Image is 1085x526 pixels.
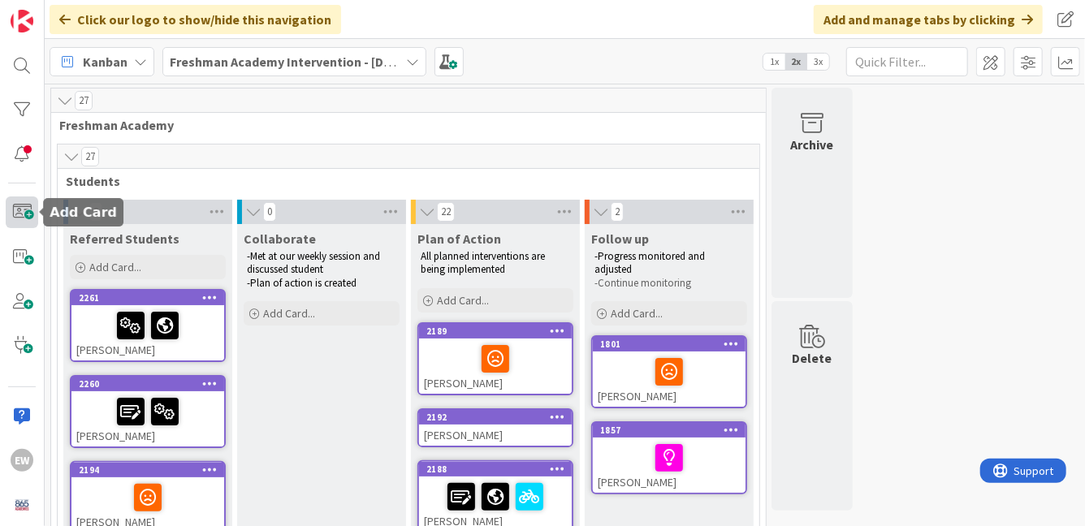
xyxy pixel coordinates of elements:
[763,54,785,70] span: 1x
[593,438,746,493] div: [PERSON_NAME]
[34,2,74,22] span: Support
[600,338,746,350] div: 1801
[81,147,99,166] span: 27
[419,324,572,394] div: 2189[PERSON_NAME]
[70,231,179,247] span: Referred Students
[71,391,224,446] div: [PERSON_NAME]
[611,306,663,321] span: Add Card...
[71,463,224,477] div: 2194
[79,464,224,476] div: 2194
[11,449,33,472] div: EW
[594,249,707,276] span: -Progress monitored and adjusted
[71,377,224,391] div: 2260
[807,54,829,70] span: 3x
[419,462,572,476] div: 2188
[50,5,341,34] div: Click our logo to show/hide this navigation
[79,378,224,390] div: 2260
[59,117,746,133] span: Freshman Academy
[419,410,572,425] div: 2192
[75,91,93,110] span: 27
[89,260,141,274] span: Add Card...
[263,306,315,321] span: Add Card...
[594,277,744,290] p: -Continue monitoring
[593,423,746,438] div: 1857
[11,10,33,32] img: Visit kanbanzone.com
[263,202,276,222] span: 0
[437,202,455,222] span: 22
[247,276,357,290] span: -Plan of action is created
[846,47,968,76] input: Quick Filter...
[600,425,746,436] div: 1857
[71,291,224,305] div: 2261
[793,348,832,368] div: Delete
[593,423,746,493] div: 1857[PERSON_NAME]
[593,337,746,407] div: 1801[PERSON_NAME]
[419,324,572,338] div: 2189
[593,351,746,407] div: [PERSON_NAME]
[611,202,624,222] span: 2
[437,293,489,308] span: Add Card...
[79,292,224,304] div: 2261
[426,463,572,475] div: 2188
[419,425,572,446] div: [PERSON_NAME]
[66,173,739,189] span: Students
[247,249,383,276] span: -Met at our weekly session and discussed student
[71,291,224,360] div: 2261[PERSON_NAME]
[419,338,572,394] div: [PERSON_NAME]
[419,410,572,446] div: 2192[PERSON_NAME]
[50,205,117,220] h5: Add Card
[426,326,572,337] div: 2189
[83,52,128,71] span: Kanban
[421,249,547,276] span: All planned interventions are being implemented
[593,337,746,351] div: 1801
[426,412,572,423] div: 2192
[591,231,649,247] span: Follow up
[71,305,224,360] div: [PERSON_NAME]
[417,231,501,247] span: Plan of Action
[244,231,316,247] span: Collaborate
[785,54,807,70] span: 2x
[814,5,1043,34] div: Add and manage tabs by clicking
[71,377,224,446] div: 2260[PERSON_NAME]
[170,54,452,70] b: Freshman Academy Intervention - [DATE]-[DATE]
[791,135,834,154] div: Archive
[11,494,33,516] img: avatar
